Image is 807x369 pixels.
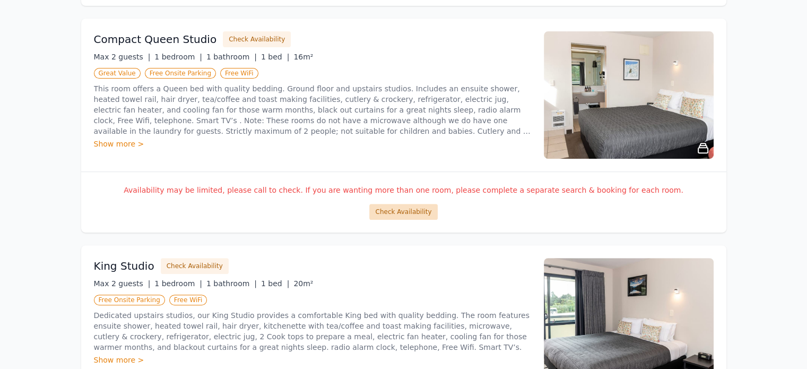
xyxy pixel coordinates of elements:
span: 20m² [293,279,313,288]
span: 16m² [293,53,313,61]
p: This room offers a Queen bed with quality bedding. Ground floor and upstairs studios. Includes an... [94,83,531,136]
div: Show more > [94,139,531,149]
span: Max 2 guests | [94,53,151,61]
span: 1 bedroom | [154,53,202,61]
span: 1 bathroom | [206,53,257,61]
span: Free Onsite Parking [145,68,216,79]
button: Check Availability [223,31,291,47]
span: 1 bed | [261,53,289,61]
span: Free Onsite Parking [94,295,165,305]
span: Great Value [94,68,141,79]
span: Max 2 guests | [94,279,151,288]
div: Show more > [94,355,531,365]
p: Availability may be limited, please call to check. If you are wanting more than one room, please ... [94,185,714,195]
span: 1 bedroom | [154,279,202,288]
button: Check Availability [161,258,229,274]
button: Check Availability [369,204,437,220]
h3: Compact Queen Studio [94,32,217,47]
p: Dedicated upstairs studios, our King Studio provides a comfortable King bed with quality bedding.... [94,310,531,353]
span: 1 bed | [261,279,289,288]
h3: King Studio [94,259,154,273]
span: 1 bathroom | [206,279,257,288]
span: Free WiFi [220,68,258,79]
span: Free WiFi [169,295,207,305]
